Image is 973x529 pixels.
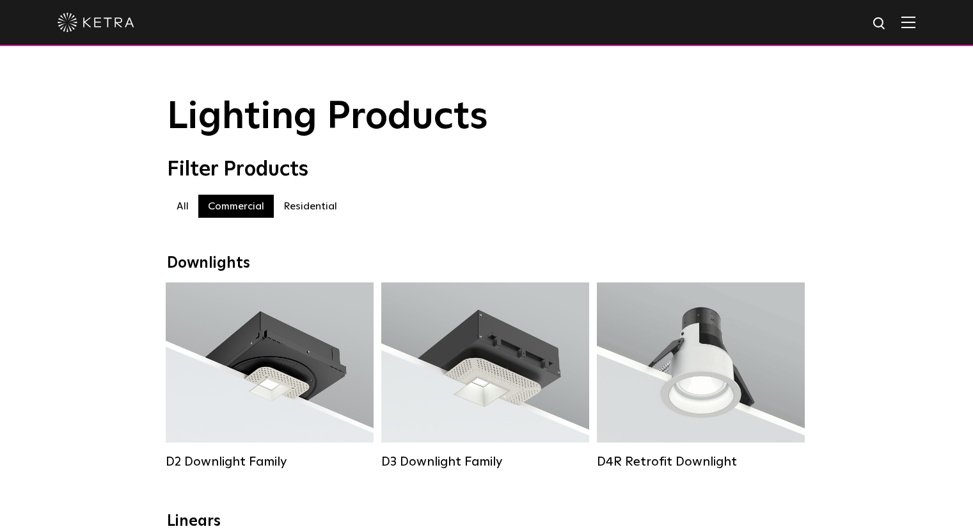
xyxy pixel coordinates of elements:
div: Downlights [167,254,807,273]
div: D3 Downlight Family [381,454,589,469]
div: Filter Products [167,158,807,182]
div: D4R Retrofit Downlight [597,454,805,469]
span: Lighting Products [167,98,488,136]
a: D2 Downlight Family Lumen Output:1200Colors:White / Black / Gloss Black / Silver / Bronze / Silve... [166,282,374,469]
a: D3 Downlight Family Lumen Output:700 / 900 / 1100Colors:White / Black / Silver / Bronze / Paintab... [381,282,589,469]
div: D2 Downlight Family [166,454,374,469]
label: All [167,195,198,218]
img: ketra-logo-2019-white [58,13,134,32]
label: Commercial [198,195,274,218]
label: Residential [274,195,347,218]
img: Hamburger%20Nav.svg [901,16,915,28]
a: D4R Retrofit Downlight Lumen Output:800Colors:White / BlackBeam Angles:15° / 25° / 40° / 60°Watta... [597,282,805,469]
img: search icon [872,16,888,32]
